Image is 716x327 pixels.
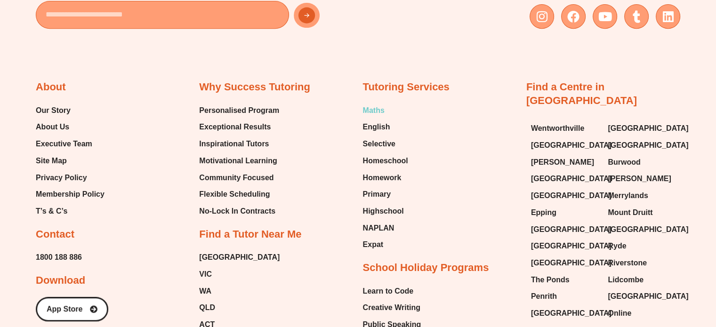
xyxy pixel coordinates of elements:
span: Inspirational Tutors [199,137,269,151]
span: Penrith [531,289,557,303]
a: [GEOGRAPHIC_DATA] [531,138,599,152]
a: Flexible Scheduling [199,187,279,201]
a: Homeschool [363,154,408,168]
a: Exceptional Results [199,120,279,134]
a: Inspirational Tutors [199,137,279,151]
a: The Ponds [531,273,599,287]
a: Executive Team [36,137,105,151]
iframe: Chat Widget [559,221,716,327]
span: Flexible Scheduling [199,187,270,201]
span: Epping [531,206,556,220]
span: VIC [199,267,212,281]
a: [GEOGRAPHIC_DATA] [531,172,599,186]
span: Mount Druitt [608,206,652,220]
span: The Ponds [531,273,570,287]
span: [GEOGRAPHIC_DATA] [531,239,611,253]
span: Exceptional Results [199,120,271,134]
a: About Us [36,120,105,134]
span: No-Lock In Contracts [199,204,275,218]
a: Homework [363,171,408,185]
a: Burwood [608,155,676,169]
form: New Form [36,1,353,33]
span: Privacy Policy [36,171,87,185]
span: [PERSON_NAME] [531,155,594,169]
a: [PERSON_NAME] [531,155,599,169]
a: [GEOGRAPHIC_DATA] [531,239,599,253]
a: [GEOGRAPHIC_DATA] [531,256,599,270]
a: [GEOGRAPHIC_DATA] [531,189,599,203]
span: Merrylands [608,189,648,203]
a: Site Map [36,154,105,168]
a: Merrylands [608,189,676,203]
a: QLD [199,301,280,315]
h2: Tutoring Services [363,80,450,94]
span: [GEOGRAPHIC_DATA] [531,138,611,152]
span: Selective [363,137,395,151]
a: Wentworthville [531,121,599,136]
a: Our Story [36,104,105,118]
a: NAPLAN [363,221,408,235]
a: Penrith [531,289,599,303]
span: [GEOGRAPHIC_DATA] [608,121,688,136]
a: [GEOGRAPHIC_DATA] [531,223,599,237]
a: [GEOGRAPHIC_DATA] [531,306,599,320]
span: Maths [363,104,385,118]
h2: School Holiday Programs [363,261,489,275]
a: Selective [363,137,408,151]
a: Membership Policy [36,187,105,201]
span: [GEOGRAPHIC_DATA] [531,223,611,237]
h2: Contact [36,228,74,241]
a: Creative Writing [363,301,421,315]
a: Personalised Program [199,104,279,118]
span: [GEOGRAPHIC_DATA] [531,189,611,203]
span: [GEOGRAPHIC_DATA] [531,256,611,270]
a: Primary [363,187,408,201]
a: Mount Druitt [608,206,676,220]
a: Maths [363,104,408,118]
span: Primary [363,187,391,201]
span: NAPLAN [363,221,394,235]
h2: About [36,80,66,94]
a: Epping [531,206,599,220]
span: Homework [363,171,402,185]
span: Burwood [608,155,640,169]
h2: Download [36,274,85,287]
span: Highschool [363,204,404,218]
span: Learn to Code [363,284,414,298]
a: T’s & C’s [36,204,105,218]
a: [GEOGRAPHIC_DATA] [199,250,280,264]
a: WA [199,284,280,298]
a: Expat [363,238,408,252]
a: Motivational Learning [199,154,279,168]
span: Community Focused [199,171,274,185]
a: VIC [199,267,280,281]
span: Motivational Learning [199,154,277,168]
a: Learn to Code [363,284,421,298]
span: English [363,120,390,134]
span: WA [199,284,211,298]
a: No-Lock In Contracts [199,204,279,218]
span: [GEOGRAPHIC_DATA] [608,138,688,152]
span: T’s & C’s [36,204,67,218]
span: App Store [47,305,82,313]
span: [PERSON_NAME] [608,172,671,186]
span: Wentworthville [531,121,585,136]
span: Executive Team [36,137,92,151]
a: Find a Centre in [GEOGRAPHIC_DATA] [526,81,637,106]
h2: Find a Tutor Near Me [199,228,301,241]
span: About Us [36,120,69,134]
a: English [363,120,408,134]
span: QLD [199,301,215,315]
a: Highschool [363,204,408,218]
span: Expat [363,238,384,252]
a: 1800 188 886 [36,250,82,264]
a: [PERSON_NAME] [608,172,676,186]
a: [GEOGRAPHIC_DATA] [608,138,676,152]
span: [GEOGRAPHIC_DATA] [531,306,611,320]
